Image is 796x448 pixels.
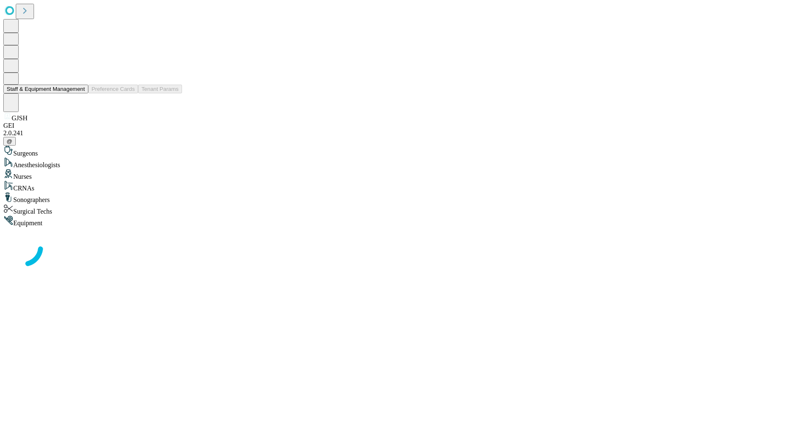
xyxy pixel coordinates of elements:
[3,192,793,204] div: Sonographers
[3,137,16,146] button: @
[88,85,138,93] button: Preference Cards
[12,114,27,122] span: GJSH
[3,129,793,137] div: 2.0.241
[3,169,793,180] div: Nurses
[3,180,793,192] div: CRNAs
[3,215,793,227] div: Equipment
[3,157,793,169] div: Anesthesiologists
[3,146,793,157] div: Surgeons
[3,85,88,93] button: Staff & Equipment Management
[138,85,182,93] button: Tenant Params
[7,138,12,144] span: @
[3,204,793,215] div: Surgical Techs
[3,122,793,129] div: GEI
